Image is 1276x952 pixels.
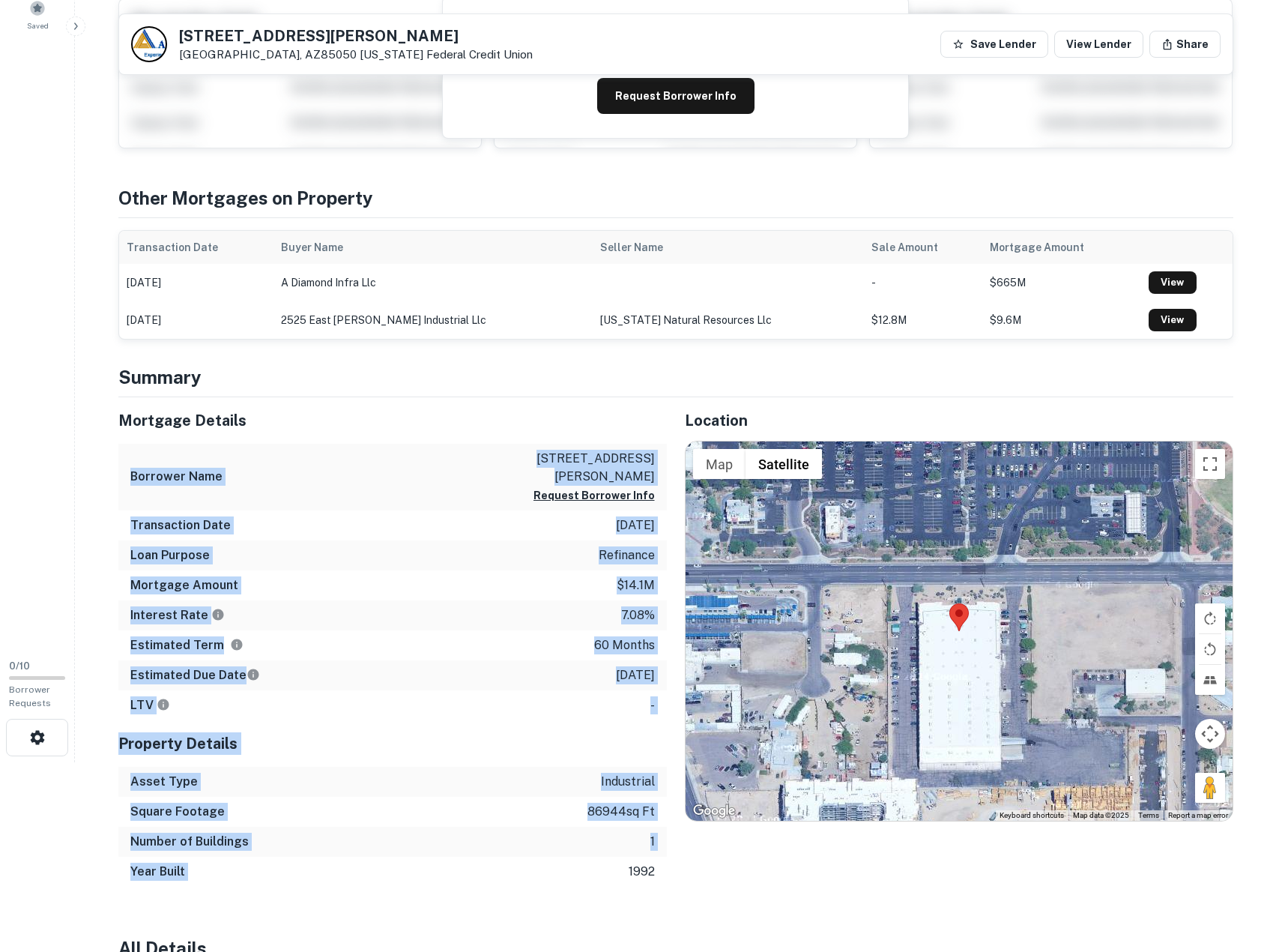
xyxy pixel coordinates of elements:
td: $665M [982,264,1141,301]
h6: Asset Type [130,773,198,791]
td: [DATE] [119,301,273,339]
span: 0 / 10 [9,660,30,672]
span: Borrower Requests [9,684,51,708]
th: Sale Amount [864,231,982,264]
a: [US_STATE] Federal Credit Union [360,48,533,61]
h6: Mortgage Amount [130,576,238,594]
button: Keyboard shortcuts [1000,810,1064,821]
h6: Transaction Date [130,516,231,534]
td: - [864,264,982,301]
a: Terms [1138,811,1159,819]
p: 86944 sq ft [587,803,655,821]
th: Transaction Date [119,231,273,264]
h5: Location [685,409,1233,432]
p: 1 [650,833,655,851]
td: a diamond infra llc [273,264,593,301]
a: Open this area in Google Maps (opens a new window) [689,801,739,821]
h6: Estimated Due Date [130,666,260,684]
button: Request Borrower Info [597,78,755,114]
p: industrial [601,773,655,791]
h6: Year Built [130,863,185,881]
td: [US_STATE] natural resources llc [593,301,863,339]
p: [DATE] [616,666,655,684]
a: View [1149,309,1197,331]
td: $9.6M [982,301,1141,339]
button: Tilt map [1195,665,1225,695]
td: [DATE] [119,264,273,301]
h6: Estimated Term [130,636,244,654]
button: Drag Pegman onto the map to open Street View [1195,773,1225,803]
span: Saved [27,19,49,31]
button: Rotate map clockwise [1195,603,1225,633]
p: $14.1m [617,576,655,594]
h6: Number of Buildings [130,833,249,851]
span: Map data ©2025 [1073,811,1129,819]
svg: The interest rates displayed on the website are for informational purposes only and may be report... [211,608,225,621]
p: refinance [599,546,655,564]
button: Map camera controls [1195,719,1225,749]
p: 60 months [594,636,655,654]
p: 1992 [629,863,655,881]
a: View [1149,271,1197,294]
p: 7.08% [621,606,655,624]
a: View Lender [1054,31,1143,58]
button: Rotate map counterclockwise [1195,634,1225,664]
h4: Other Mortgages on Property [118,184,1233,211]
img: Google [689,801,739,821]
h6: LTV [130,696,170,714]
p: [DATE] [616,516,655,534]
th: Mortgage Amount [982,231,1141,264]
th: Seller Name [593,231,863,264]
a: Report a map error [1168,811,1228,819]
h6: Borrower Name [130,468,223,486]
svg: Estimate is based on a standard schedule for this type of loan. [247,668,260,681]
button: Save Lender [940,31,1048,58]
h6: Interest Rate [130,606,225,624]
button: Show street map [693,449,746,479]
h5: Property Details [118,732,667,755]
th: Buyer Name [273,231,593,264]
h5: Mortgage Details [118,409,667,432]
svg: LTVs displayed on the website are for informational purposes only and may be reported incorrectly... [157,698,170,711]
h6: Square Footage [130,803,225,821]
iframe: Chat Widget [1201,832,1276,904]
button: Toggle fullscreen view [1195,449,1225,479]
svg: Term is based on a standard schedule for this type of loan. [230,638,244,651]
td: 2525 east [PERSON_NAME] industrial llc [273,301,593,339]
p: [GEOGRAPHIC_DATA], AZ85050 [179,48,533,61]
h6: Loan Purpose [130,546,210,564]
button: Show satellite imagery [746,449,822,479]
p: - [650,696,655,714]
h5: [STREET_ADDRESS][PERSON_NAME] [179,28,533,43]
p: [STREET_ADDRESS][PERSON_NAME] [520,450,655,486]
td: $12.8M [864,301,982,339]
h4: Summary [118,364,1233,391]
button: Share [1149,31,1221,58]
button: Request Borrower Info [533,486,655,504]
